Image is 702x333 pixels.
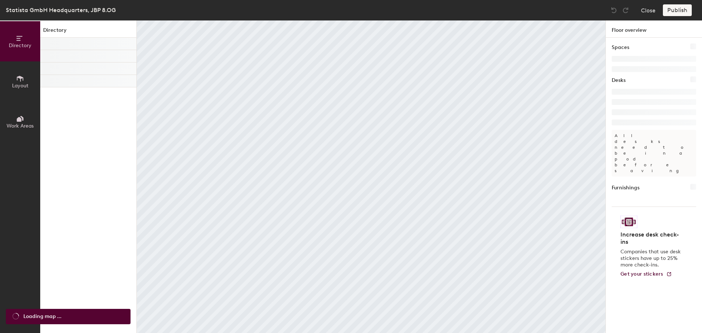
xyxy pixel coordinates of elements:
[612,130,696,177] p: All desks need to be in a pod before saving
[137,20,605,333] canvas: Map
[612,184,639,192] h1: Furnishings
[12,83,29,89] span: Layout
[7,123,34,129] span: Work Areas
[641,4,656,16] button: Close
[620,271,672,277] a: Get your stickers
[620,271,663,277] span: Get your stickers
[612,76,626,84] h1: Desks
[6,5,116,15] div: Statista GmbH Headquarters, JBP 8.OG
[612,43,629,52] h1: Spaces
[40,26,136,38] h1: Directory
[23,313,61,321] span: Loading map ...
[9,42,31,49] span: Directory
[620,216,637,228] img: Sticker logo
[622,7,629,14] img: Redo
[606,20,702,38] h1: Floor overview
[620,231,683,246] h4: Increase desk check-ins
[610,7,618,14] img: Undo
[620,249,683,268] p: Companies that use desk stickers have up to 25% more check-ins.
